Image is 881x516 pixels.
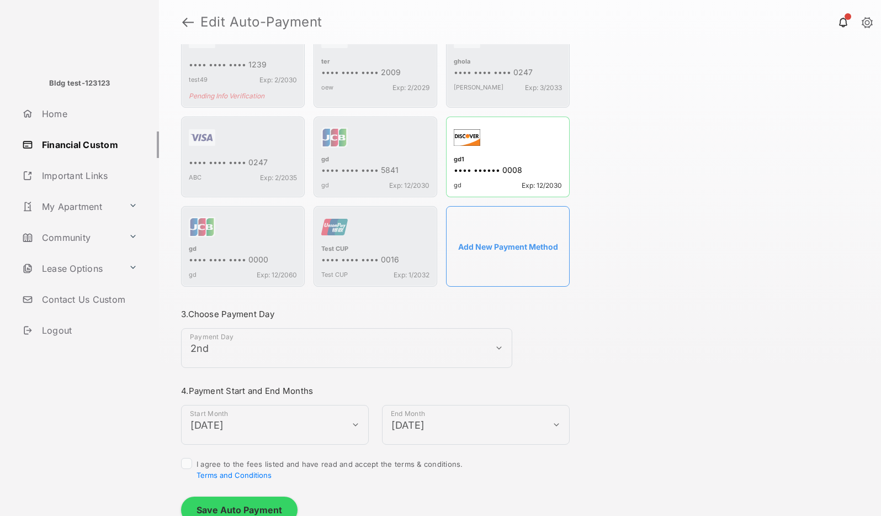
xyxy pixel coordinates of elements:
div: •••• •••• •••• 1239test49Exp: 2/2030Pending Info Verification [181,19,305,108]
a: Important Links [18,162,142,189]
span: Exp: 1/2032 [394,271,429,279]
div: Test CUP•••• •••• •••• 0016Test CUPExp: 1/2032 [314,206,437,287]
span: Exp: 2/2035 [260,173,297,182]
span: Exp: 12/2030 [389,181,429,189]
button: Add New Payment Method [446,206,570,287]
a: Lease Options [18,255,124,282]
div: gd1•••• •••••• 0008gdExp: 12/2030 [446,117,570,197]
span: gd [321,181,329,189]
div: •••• •••• •••• 1239 [189,60,297,71]
strong: Edit Auto-Payment [200,15,322,29]
span: [PERSON_NAME] [454,83,503,92]
div: •••• •••• •••• 0000 [189,255,297,266]
a: Community [18,224,124,251]
div: gd [321,155,429,165]
p: Bldg test-123123 [49,78,110,89]
div: ghola•••• •••• •••• 0247[PERSON_NAME]Exp: 3/2033 [446,19,570,108]
div: •••• •••••• 0008 [454,165,562,177]
span: Exp: 3/2033 [525,83,562,92]
span: Exp: 12/2060 [257,271,297,279]
span: Test CUP [321,271,348,279]
div: ghola [454,57,562,67]
div: •••• •••• •••• 0247 [189,157,297,169]
div: gd [189,245,297,255]
div: •••• •••• •••• 0247 [454,67,562,79]
h3: 4. Payment Start and End Months [181,386,570,396]
a: Contact Us Custom [18,286,159,313]
span: oew [321,83,333,92]
div: •••• •••• •••• 0016 [321,255,429,266]
span: Exp: 2/2029 [392,83,429,92]
a: Financial Custom [18,131,159,158]
div: ter [321,57,429,67]
span: test49 [189,76,208,84]
span: gd [454,181,461,189]
div: ter•••• •••• •••• 2009oewExp: 2/2029 [314,19,437,108]
div: gd1 [454,155,562,165]
button: I agree to the fees listed and have read and accept the terms & conditions. [197,471,272,480]
span: Exp: 2/2030 [259,76,297,84]
span: Pending Info Verification [189,92,297,100]
div: gd•••• •••• •••• 0000gdExp: 12/2060 [181,206,305,287]
span: Exp: 12/2030 [522,181,562,189]
a: My Apartment [18,193,124,220]
span: I agree to the fees listed and have read and accept the terms & conditions. [197,460,463,480]
div: •••• •••• •••• 5841 [321,165,429,177]
div: •••• •••• •••• 2009 [321,67,429,79]
span: gd [189,271,197,279]
div: gd•••• •••• •••• 5841gdExp: 12/2030 [314,117,437,197]
span: ABC [189,173,201,182]
div: Test CUP [321,245,429,255]
a: Logout [18,317,159,344]
div: •••• •••• •••• 0247ABCExp: 2/2035 [181,117,305,197]
h3: 3. Choose Payment Day [181,309,570,319]
a: Home [18,101,159,127]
